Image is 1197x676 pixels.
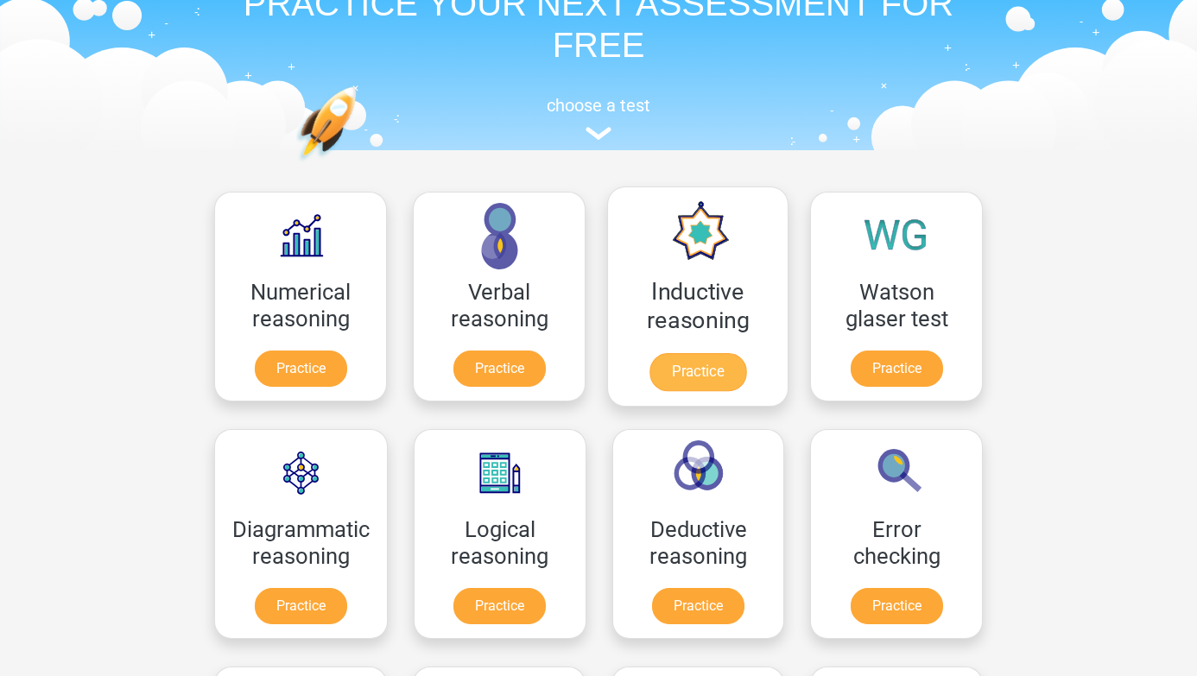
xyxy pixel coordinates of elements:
img: assessment [586,127,611,140]
a: Practice [453,588,546,624]
a: Practice [255,588,347,624]
a: Practice [649,353,746,391]
h5: choose a test [201,95,996,116]
a: Practice [255,351,347,387]
a: Practice [851,351,943,387]
a: Practice [851,588,943,624]
a: Practice [652,588,744,624]
a: choose a test [201,95,996,141]
img: practice [296,86,423,243]
a: Practice [453,351,546,387]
